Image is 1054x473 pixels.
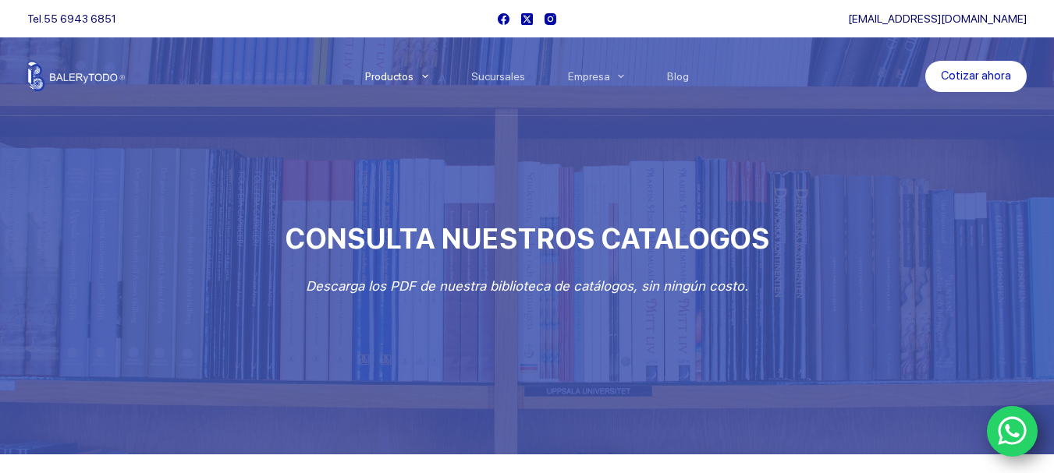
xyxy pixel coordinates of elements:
em: Descarga los PDF de nuestra biblioteca de catálogos, sin ningún costo. [306,278,748,294]
span: CONSULTA NUESTROS CATALOGOS [285,222,769,256]
img: Balerytodo [27,62,125,91]
a: WhatsApp [987,406,1038,457]
nav: Menu Principal [343,37,711,115]
a: 55 6943 6851 [44,12,116,25]
a: Instagram [545,13,556,25]
a: Cotizar ahora [925,61,1027,92]
a: X (Twitter) [521,13,533,25]
span: Tel. [27,12,116,25]
a: [EMAIL_ADDRESS][DOMAIN_NAME] [848,12,1027,25]
a: Facebook [498,13,509,25]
